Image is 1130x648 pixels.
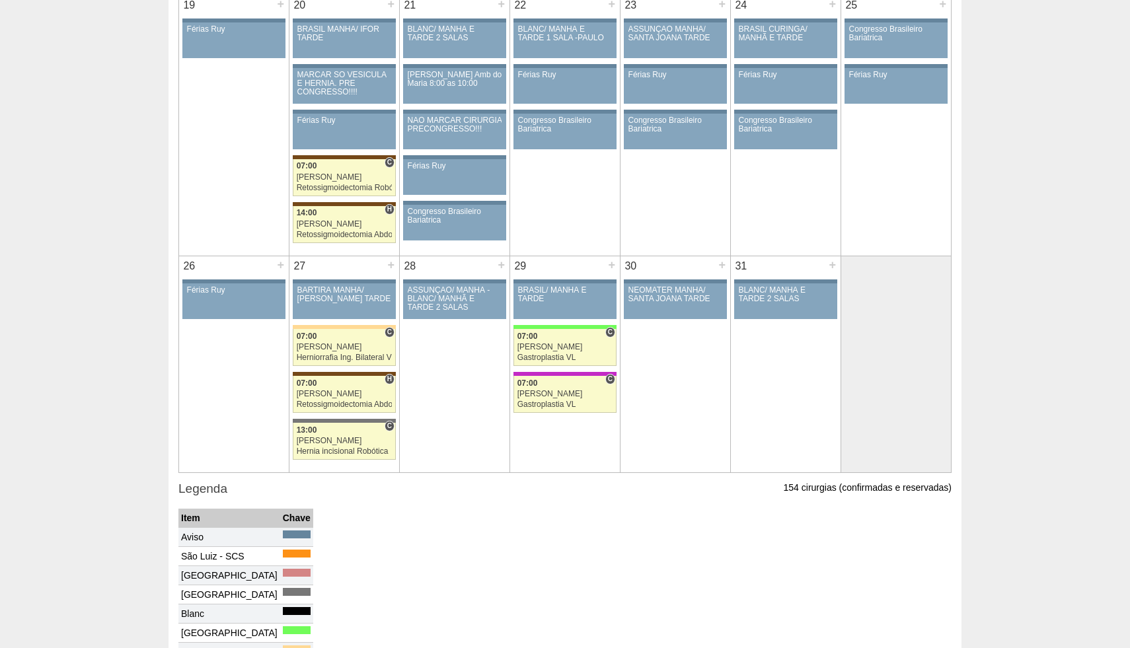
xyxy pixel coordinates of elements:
div: [PERSON_NAME] [297,437,393,445]
div: + [716,256,728,273]
div: Key: Brasil [513,325,617,329]
a: C 07:00 [PERSON_NAME] Herniorrafia Ing. Bilateral VL [293,329,396,366]
div: Congresso Brasileiro Bariatrica [739,116,833,133]
span: Hospital [385,204,395,215]
div: Congresso Brasileiro Bariatrica [408,207,502,225]
a: Férias Ruy [182,283,285,319]
div: Key: Santa Catarina [283,588,311,596]
div: Key: Aviso [403,155,506,159]
div: + [275,256,286,273]
div: NEOMATER MANHÃ/ SANTA JOANA TARDE [628,286,723,303]
div: Key: São Luiz - SCS [283,550,311,558]
a: ASSUNÇÃO/ MANHÃ -BLANC/ MANHÃ E TARDE 2 SALAS [403,283,506,319]
td: Blanc [178,604,280,623]
div: Key: Aviso [734,64,837,68]
td: [GEOGRAPHIC_DATA] [178,623,280,642]
div: ASSUNÇÃO MANHÃ/ SANTA JOANA TARDE [628,25,723,42]
span: 07:00 [517,332,538,341]
div: Key: Aviso [624,64,727,68]
div: Gastroplastia VL [517,353,613,362]
a: Férias Ruy [293,114,396,149]
a: H 07:00 [PERSON_NAME] Retossigmoidectomia Abdominal VL [293,376,396,413]
div: Key: Aviso [293,64,396,68]
div: Key: Santa Helena [283,569,311,577]
td: Aviso [178,527,280,546]
div: Retossigmoidectomia Abdominal VL [297,231,393,239]
div: Hernia incisional Robótica [297,447,393,456]
div: Key: Brasil [283,626,311,634]
div: Key: Aviso [403,279,506,283]
div: + [496,256,507,273]
div: Key: Aviso [182,279,285,283]
div: [PERSON_NAME] [297,343,393,351]
span: Consultório [385,421,395,431]
div: Congresso Brasileiro Bariatrica [518,116,613,133]
div: + [606,256,617,273]
div: Key: Aviso [293,279,396,283]
div: Férias Ruy [518,71,613,79]
a: BLANC/ MANHÃ E TARDE 2 SALAS [734,283,837,319]
div: BLANC/ MANHÃ E TARDE 1 SALA -PAULO [518,25,613,42]
th: Item [178,509,280,528]
div: Retossigmoidectomia Abdominal VL [297,400,393,409]
div: [PERSON_NAME] [297,390,393,398]
p: 154 cirurgias (confirmadas e reservadas) [784,482,952,494]
a: Férias Ruy [403,159,506,195]
div: Key: Aviso [734,279,837,283]
a: [PERSON_NAME] Amb do Maria 8:00 as 10:00 [403,68,506,104]
div: Férias Ruy [739,71,833,79]
a: Férias Ruy [513,68,617,104]
div: Gastroplastia VL [517,400,613,409]
a: C 07:00 [PERSON_NAME] Gastroplastia VL [513,376,617,413]
div: Key: Aviso [845,64,948,68]
div: [PERSON_NAME] [517,343,613,351]
span: Consultório [385,157,395,168]
div: 28 [400,256,420,276]
div: Congresso Brasileiro Bariatrica [628,116,723,133]
div: Key: Santa Joana [293,155,396,159]
div: Férias Ruy [849,71,944,79]
td: [GEOGRAPHIC_DATA] [178,585,280,604]
a: Congresso Brasileiro Bariatrica [513,114,617,149]
div: + [385,256,396,273]
span: 07:00 [297,332,317,341]
div: Key: Aviso [624,18,727,22]
div: Férias Ruy [187,25,282,34]
td: São Luiz - SCS [178,546,280,565]
a: Férias Ruy [845,68,948,104]
a: C 13:00 [PERSON_NAME] Hernia incisional Robótica [293,423,396,460]
div: Férias Ruy [408,162,502,170]
div: MARCAR SÓ VESICULA E HERNIA. PRE CONGRESSO!!!! [297,71,392,97]
div: 27 [289,256,310,276]
div: Key: Bartira [293,325,396,329]
div: Key: Aviso [403,64,506,68]
a: BRASIL MANHÃ/ IFOR TARDE [293,22,396,58]
a: BRASIL/ MANHÃ E TARDE [513,283,617,319]
span: Consultório [605,327,615,338]
div: [PERSON_NAME] [517,390,613,398]
td: [GEOGRAPHIC_DATA] [178,565,280,585]
a: Férias Ruy [624,68,727,104]
h3: Legenda [178,480,952,499]
div: [PERSON_NAME] [297,173,393,182]
a: H 14:00 [PERSON_NAME] Retossigmoidectomia Abdominal VL [293,206,396,243]
div: 30 [621,256,641,276]
a: C 07:00 [PERSON_NAME] Retossigmoidectomia Robótica [293,159,396,196]
div: Herniorrafia Ing. Bilateral VL [297,353,393,362]
a: MARCAR SÓ VESICULA E HERNIA. PRE CONGRESSO!!!! [293,68,396,104]
a: Congresso Brasileiro Bariatrica [624,114,727,149]
div: Key: Aviso [734,18,837,22]
div: Key: Aviso [293,110,396,114]
div: BLANC/ MANHÃ E TARDE 2 SALAS [408,25,502,42]
span: Hospital [385,374,395,384]
div: Key: Blanc [283,607,311,615]
div: Key: Santa Joana [293,202,396,206]
span: 14:00 [297,208,317,217]
div: Key: Aviso [845,18,948,22]
div: Key: Aviso [182,18,285,22]
div: Key: Aviso [283,530,311,538]
div: Férias Ruy [297,116,392,125]
div: Key: Aviso [624,279,727,283]
div: 31 [731,256,751,276]
span: 07:00 [297,161,317,170]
